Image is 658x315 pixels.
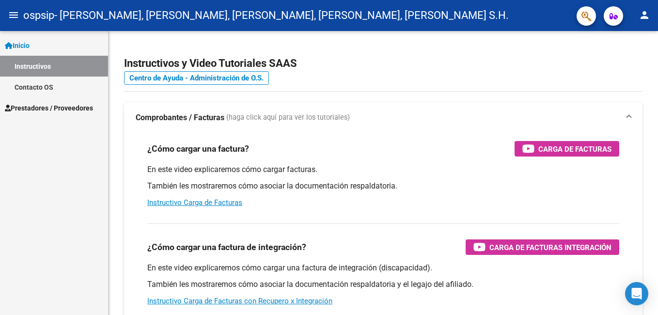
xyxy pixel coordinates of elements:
button: Carga de Facturas Integración [466,239,619,255]
div: Open Intercom Messenger [625,282,648,305]
h3: ¿Cómo cargar una factura? [147,142,249,156]
p: También les mostraremos cómo asociar la documentación respaldatoria. [147,181,619,191]
h3: ¿Cómo cargar una factura de integración? [147,240,306,254]
mat-icon: person [639,9,650,21]
p: También les mostraremos cómo asociar la documentación respaldatoria y el legajo del afiliado. [147,279,619,290]
strong: Comprobantes / Facturas [136,112,224,123]
span: Inicio [5,40,30,51]
span: (haga click aquí para ver los tutoriales) [226,112,350,123]
mat-expansion-panel-header: Comprobantes / Facturas (haga click aquí para ver los tutoriales) [124,102,642,133]
p: En este video explicaremos cómo cargar una factura de integración (discapacidad). [147,263,619,273]
a: Instructivo Carga de Facturas [147,198,242,207]
h2: Instructivos y Video Tutoriales SAAS [124,54,642,73]
span: Prestadores / Proveedores [5,103,93,113]
mat-icon: menu [8,9,19,21]
a: Instructivo Carga de Facturas con Recupero x Integración [147,297,332,305]
span: Carga de Facturas Integración [489,241,611,253]
span: ospsip [23,5,54,26]
button: Carga de Facturas [515,141,619,157]
p: En este video explicaremos cómo cargar facturas. [147,164,619,175]
a: Centro de Ayuda - Administración de O.S. [124,71,269,85]
span: Carga de Facturas [538,143,611,155]
span: - [PERSON_NAME], [PERSON_NAME], [PERSON_NAME], [PERSON_NAME], [PERSON_NAME] S.H. [54,5,509,26]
